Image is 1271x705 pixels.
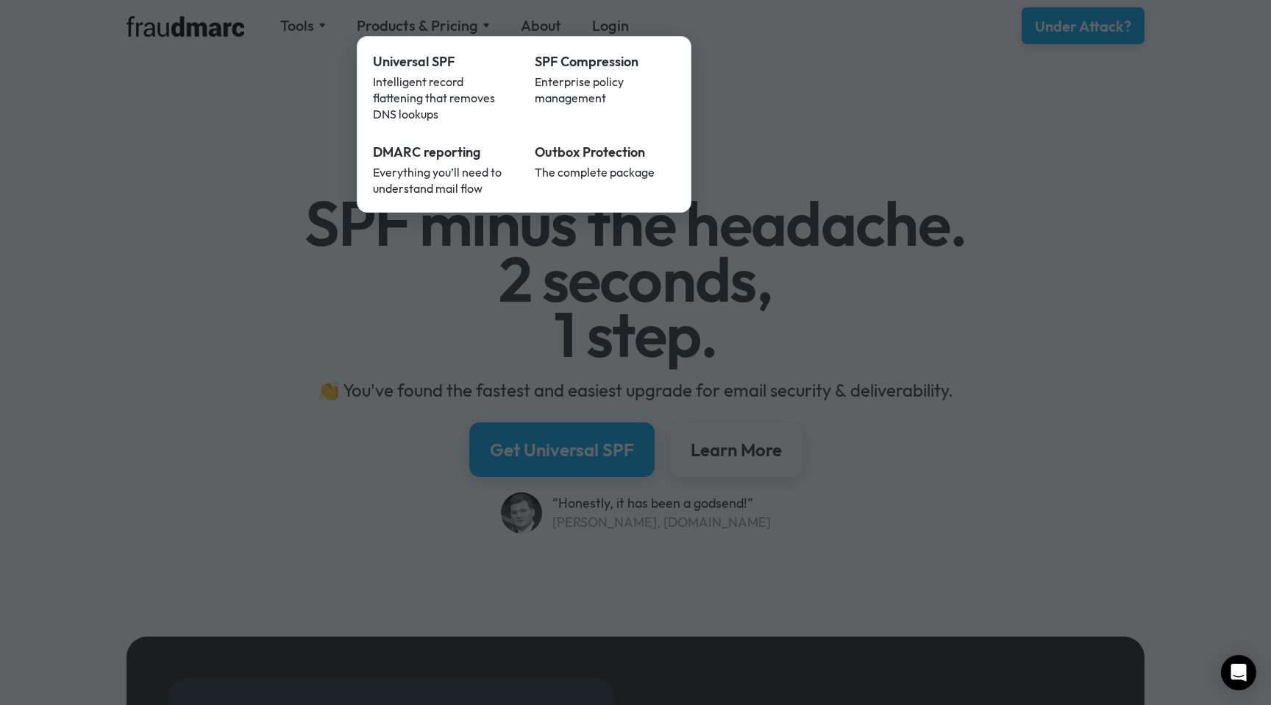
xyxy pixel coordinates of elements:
div: Enterprise policy management [535,74,676,106]
div: Outbox Protection [535,143,676,162]
nav: Products & Pricing [357,36,691,213]
div: Open Intercom Messenger [1221,655,1256,690]
div: Universal SPF [373,52,514,71]
div: SPF Compression [535,52,676,71]
div: The complete package [535,164,676,180]
div: Everything you’ll need to understand mail flow [373,164,514,196]
a: DMARC reportingEverything you’ll need to understand mail flow [363,132,524,207]
a: Outbox ProtectionThe complete package [524,132,686,207]
a: Universal SPFIntelligent record flattening that removes DNS lookups [363,42,524,132]
div: Intelligent record flattening that removes DNS lookups [373,74,514,122]
a: SPF CompressionEnterprise policy management [524,42,686,132]
div: DMARC reporting [373,143,514,162]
